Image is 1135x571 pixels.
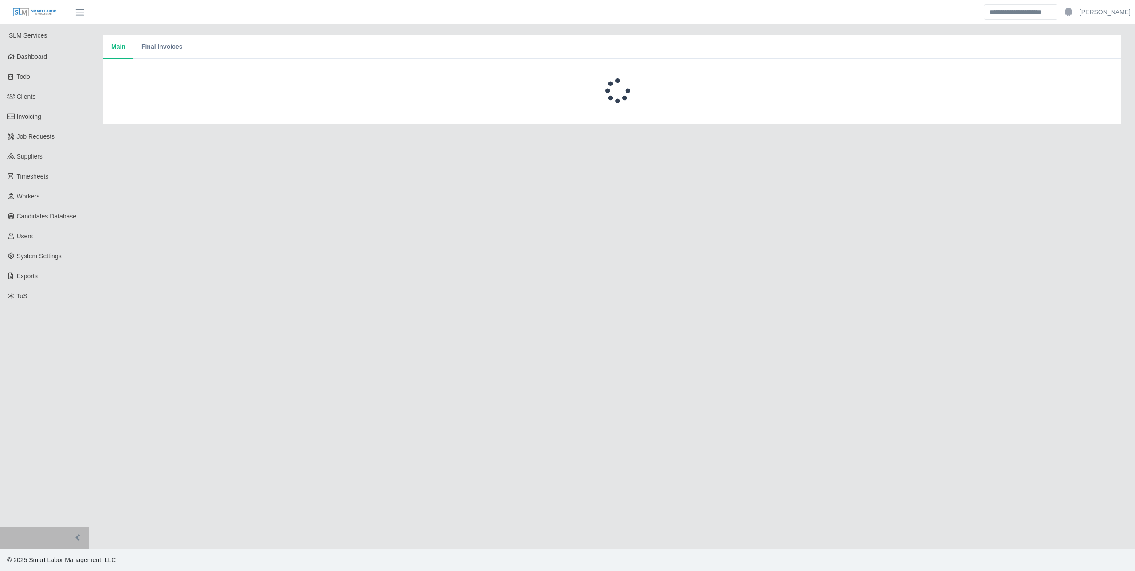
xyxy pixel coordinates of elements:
[9,32,47,39] span: SLM Services
[17,213,77,220] span: Candidates Database
[17,173,49,180] span: Timesheets
[17,292,27,299] span: ToS
[17,73,30,80] span: Todo
[17,153,43,160] span: Suppliers
[984,4,1057,20] input: Search
[17,233,33,240] span: Users
[17,53,47,60] span: Dashboard
[17,133,55,140] span: Job Requests
[17,93,36,100] span: Clients
[12,8,57,17] img: SLM Logo
[17,272,38,280] span: Exports
[17,252,62,260] span: System Settings
[17,113,41,120] span: Invoicing
[17,193,40,200] span: Workers
[103,35,133,59] button: Main
[7,556,116,563] span: © 2025 Smart Labor Management, LLC
[133,35,191,59] button: Final Invoices
[1080,8,1131,17] a: [PERSON_NAME]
